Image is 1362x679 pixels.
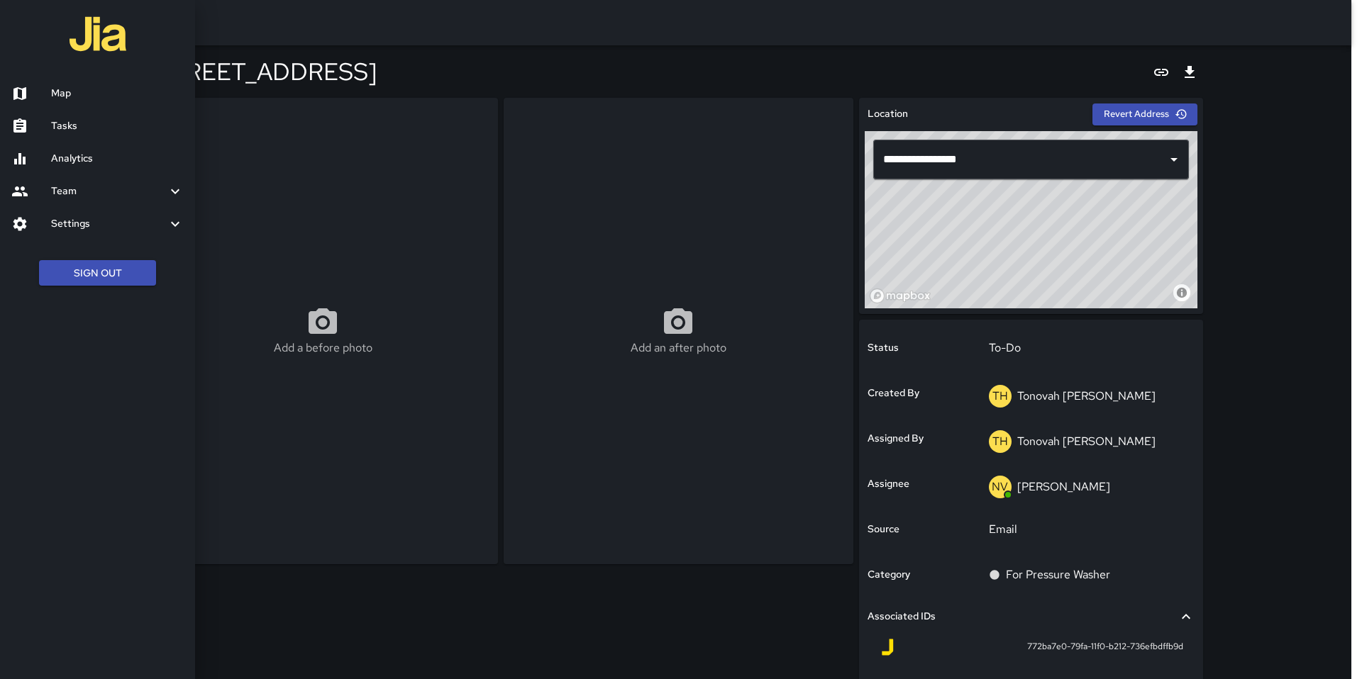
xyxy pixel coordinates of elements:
[70,6,126,62] img: jia-logo
[51,118,184,134] h6: Tasks
[51,216,167,232] h6: Settings
[51,86,184,101] h6: Map
[51,184,167,199] h6: Team
[39,260,156,286] button: Sign Out
[51,151,184,167] h6: Analytics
